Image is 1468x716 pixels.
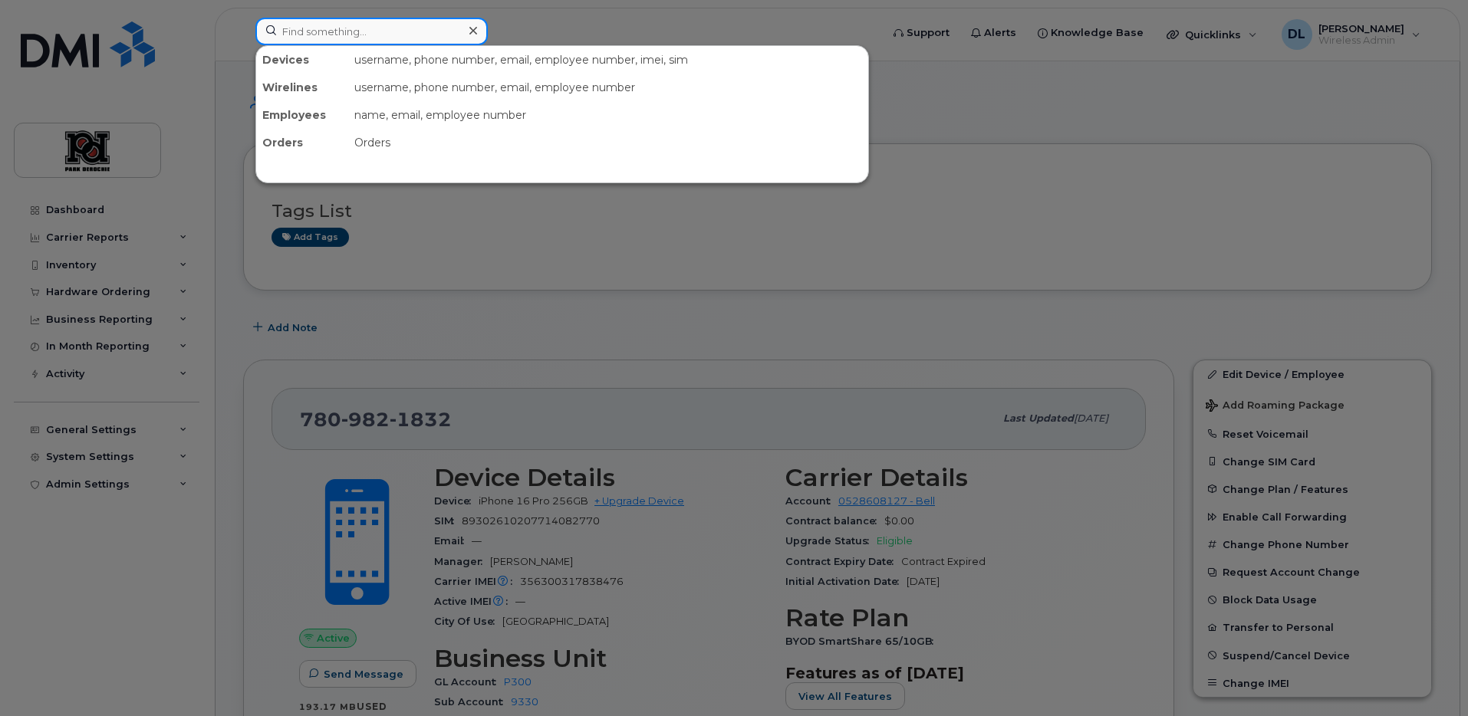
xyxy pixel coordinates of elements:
div: Wirelines [256,74,348,101]
iframe: Messenger Launcher [1401,649,1456,705]
div: username, phone number, email, employee number, imei, sim [348,46,868,74]
div: Employees [256,101,348,129]
div: Orders [348,129,868,156]
div: name, email, employee number [348,101,868,129]
div: Devices [256,46,348,74]
div: Orders [256,129,348,156]
div: username, phone number, email, employee number [348,74,868,101]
